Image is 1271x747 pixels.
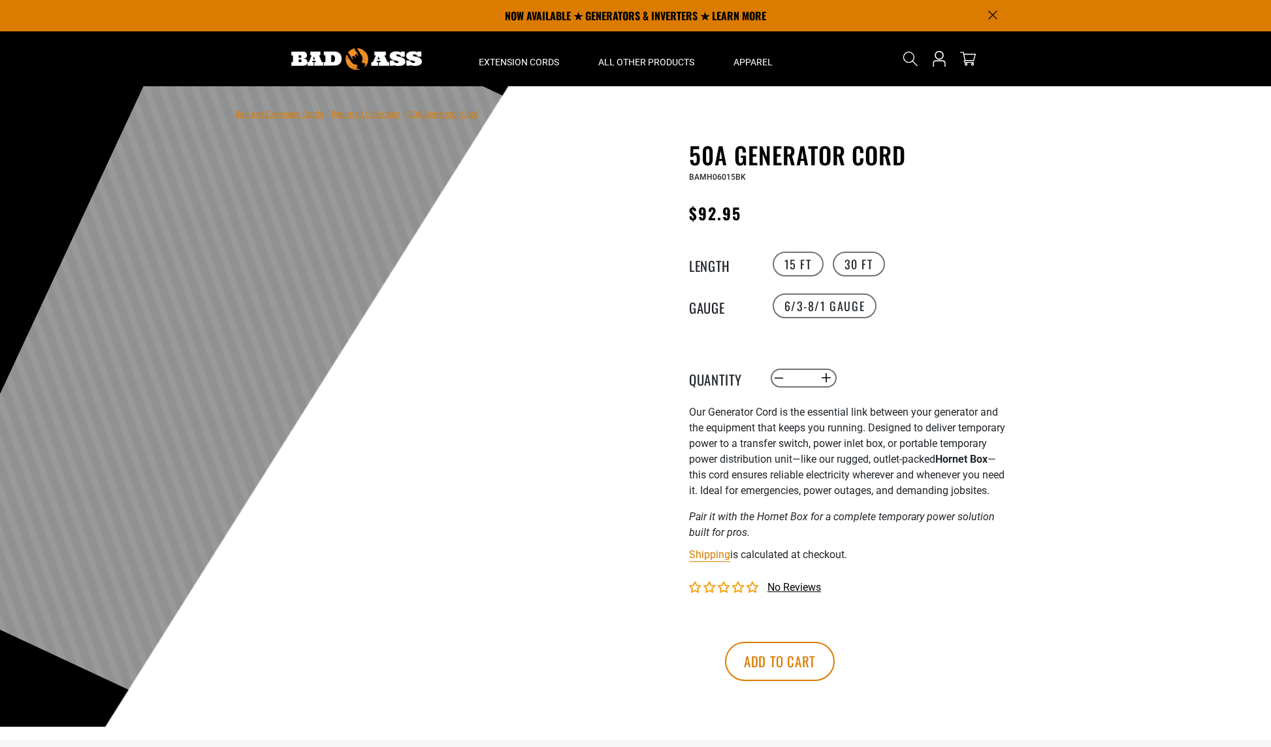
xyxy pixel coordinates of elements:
label: Quantity [689,369,754,386]
label: 30 FT [833,252,885,276]
label: 6/3-8/1 Gauge [773,293,877,318]
span: All Other Products [598,56,694,68]
summary: Extension Cords [459,31,579,86]
span: $92.95 [689,201,741,225]
legend: Length [689,256,754,273]
summary: Apparel [714,31,792,86]
span: No reviews [767,581,821,593]
h1: 50A Generator Cord [689,141,1009,169]
label: 15 FT [773,252,824,276]
a: Shipping [689,548,730,561]
span: Apparel [733,56,773,68]
p: Our Generator Cord is the essential link between your generator and the equipment that keeps you ... [689,405,1009,499]
img: Bad Ass Extension Cords [291,48,422,70]
span: 50A Generator Cord [408,110,478,119]
legend: Gauge [689,297,754,314]
a: Bad Ass Extension Cords [235,110,323,119]
em: Pair it with the Hornet Box for a complete temporary power solution built for pros. [689,510,995,539]
span: › [403,110,406,119]
button: Add to cart [725,642,835,681]
summary: All Other Products [579,31,714,86]
span: › [326,110,329,119]
strong: Hornet Box [935,453,988,465]
a: Return to Collection [331,110,400,119]
span: BAMH06015BK [689,173,746,182]
span: Extension Cords [479,56,559,68]
div: is calculated at checkout. [689,546,1009,563]
span: 0.00 stars [689,582,761,594]
summary: Search [900,48,921,69]
nav: breadcrumbs [235,106,478,122]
